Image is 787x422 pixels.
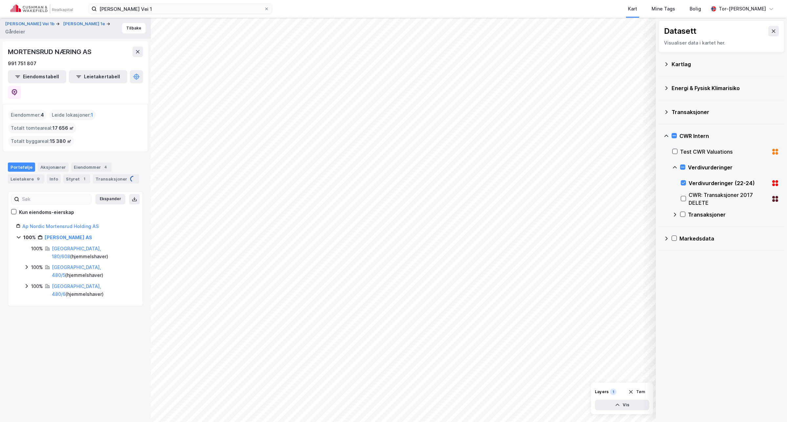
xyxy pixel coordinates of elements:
div: Info [47,174,61,183]
button: [PERSON_NAME] Vei 1b [5,21,56,27]
button: Leietakertabell [69,70,127,83]
input: Søk [19,194,91,204]
input: Søk på adresse, matrikkel, gårdeiere, leietakere eller personer [97,4,264,14]
div: 991 751 807 [8,60,36,67]
a: [GEOGRAPHIC_DATA], 480/5 [52,264,101,278]
div: Verdivurderinger [688,163,779,171]
div: CWR: Transaksjoner 2017 DELETE [689,191,769,207]
a: Ap Nordic Mortensrud Holding AS [22,223,99,229]
div: Markedsdata [679,235,779,242]
div: 1 [610,389,616,395]
div: Eiendommer [71,163,111,172]
button: Vis [595,400,649,410]
button: Eiendomstabell [8,70,66,83]
div: Layers [595,389,609,394]
span: 15 380 ㎡ [50,137,71,145]
div: Visualiser data i kartet her. [664,39,779,47]
div: 9 [35,176,42,182]
div: 4 [102,164,109,170]
div: 1 [81,176,88,182]
div: Portefølje [8,163,35,172]
div: Transaksjoner [93,174,139,183]
button: Ekspander [95,194,125,204]
div: Bolig [690,5,701,13]
img: spinner.a6d8c91a73a9ac5275cf975e30b51cfb.svg [130,176,136,182]
div: Kart [628,5,637,13]
button: Tilbake [122,23,146,33]
a: [GEOGRAPHIC_DATA], 180/608 [52,246,101,259]
div: Aksjonærer [38,163,69,172]
span: 17 656 ㎡ [52,124,74,132]
div: Verdivurderinger (22-24) [689,179,769,187]
div: Datasett [664,26,696,36]
div: Leide lokasjoner : [49,110,96,120]
div: Totalt byggareal : [8,136,74,146]
div: Kun eiendoms-eierskap [19,208,74,216]
div: ( hjemmelshaver ) [52,282,135,298]
div: Totalt tomteareal : [8,123,76,133]
div: ( hjemmelshaver ) [52,263,135,279]
div: 100% [31,263,43,271]
div: 100% [31,245,43,253]
div: Styret [63,174,90,183]
iframe: Chat Widget [754,391,787,422]
span: 1 [91,111,93,119]
div: 100% [31,282,43,290]
button: [PERSON_NAME] 1e [63,21,106,27]
div: Transaksjoner [672,108,779,116]
div: Energi & Fysisk Klimarisiko [672,84,779,92]
div: Kontrollprogram for chat [754,391,787,422]
div: 100% [23,234,36,241]
span: 4 [41,111,44,119]
div: Kartlag [672,60,779,68]
div: Leietakere [8,174,44,183]
div: Test CWR Valuations [680,148,769,156]
div: CWR Intern [679,132,779,140]
div: Eiendommer : [8,110,47,120]
button: Tøm [624,387,649,397]
div: Gårdeier [5,28,25,36]
a: [PERSON_NAME] AS [45,235,92,240]
div: Transaksjoner [688,211,779,219]
div: Mine Tags [652,5,675,13]
div: Tor-[PERSON_NAME] [719,5,766,13]
a: [GEOGRAPHIC_DATA], 480/6 [52,283,101,297]
img: cushman-wakefield-realkapital-logo.202ea83816669bd177139c58696a8fa1.svg [10,4,73,13]
div: ( hjemmelshaver ) [52,245,135,260]
div: MORTENSRUD NÆRING AS [8,47,93,57]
